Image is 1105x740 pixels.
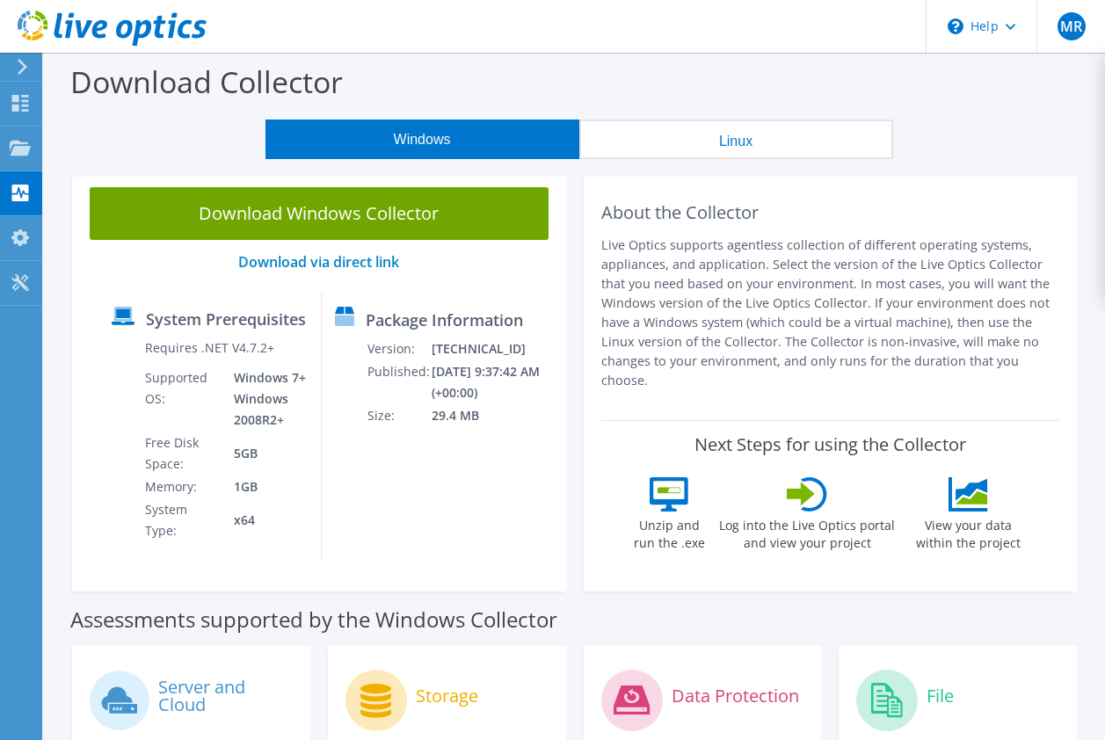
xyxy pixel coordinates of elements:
td: Memory: [144,475,220,498]
label: System Prerequisites [146,310,306,328]
label: Storage [416,687,478,705]
td: [TECHNICAL_ID] [431,337,558,360]
td: Supported OS: [144,366,220,432]
td: [DATE] 9:37:42 AM (+00:00) [431,360,558,404]
label: Requires .NET V4.7.2+ [145,339,274,357]
td: 1GB [221,475,308,498]
label: Unzip and run the .exe [629,511,709,552]
label: Download Collector [70,62,343,102]
td: x64 [221,498,308,542]
label: Server and Cloud [158,678,293,714]
svg: \n [948,18,963,34]
a: Download via direct link [238,252,399,272]
td: 29.4 MB [431,404,558,427]
td: System Type: [144,498,220,542]
td: Version: [367,337,431,360]
td: 5GB [221,432,308,475]
label: Data Protection [672,687,799,705]
h2: About the Collector [601,202,1060,223]
td: Published: [367,360,431,404]
p: Live Optics supports agentless collection of different operating systems, appliances, and applica... [601,236,1060,390]
label: Package Information [366,311,523,329]
td: Windows 7+ Windows 2008R2+ [221,366,308,432]
a: Download Windows Collector [90,187,549,240]
label: Log into the Live Optics portal and view your project [718,511,896,552]
label: File [927,687,954,705]
label: View your data within the project [905,511,1031,552]
label: Assessments supported by the Windows Collector [70,611,557,628]
button: Windows [265,120,579,159]
label: Next Steps for using the Collector [694,434,966,455]
td: Size: [367,404,431,427]
button: Linux [579,120,893,159]
td: Free Disk Space: [144,432,220,475]
span: MR [1058,12,1086,40]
